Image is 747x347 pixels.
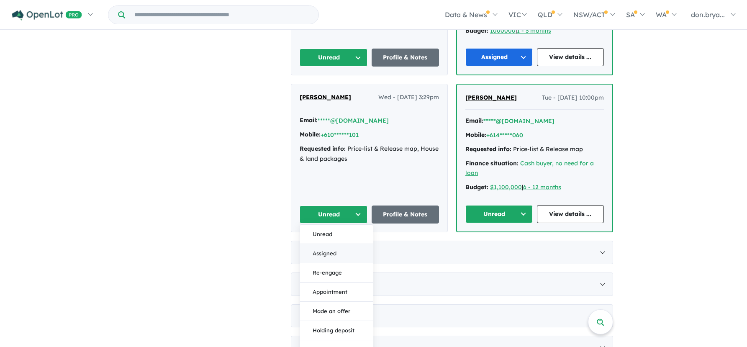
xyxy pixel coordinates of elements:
[465,27,488,34] strong: Budget:
[378,93,439,103] span: Wed - [DATE] 3:29pm
[300,93,351,103] a: [PERSON_NAME]
[372,206,439,224] a: Profile & Notes
[465,144,604,154] div: Price-list & Release map
[542,93,604,103] span: Tue - [DATE] 10:00pm
[127,6,317,24] input: Try estate name, suburb, builder or developer
[300,116,318,124] strong: Email:
[465,93,517,103] a: [PERSON_NAME]
[291,241,613,264] div: [DATE]
[300,49,367,67] button: Unread
[465,182,604,193] div: |
[372,49,439,67] a: Profile & Notes
[300,263,373,283] button: Re-engage
[300,244,373,263] button: Assigned
[300,93,351,101] span: [PERSON_NAME]
[490,183,522,191] a: $1,100,000
[537,205,604,223] a: View details ...
[465,94,517,101] span: [PERSON_NAME]
[465,26,604,36] div: |
[465,145,511,153] strong: Requested info:
[465,48,533,66] button: Assigned
[465,183,488,191] strong: Budget:
[537,48,604,66] a: View details ...
[490,27,516,34] a: 1000000
[691,10,725,19] span: don.brya...
[300,144,439,164] div: Price-list & Release map, House & land packages
[465,159,594,177] a: Cash buyer, no need for a loan
[300,145,346,152] strong: Requested info:
[517,27,551,34] a: 1 - 3 months
[291,304,613,328] div: [DATE]
[300,206,367,224] button: Unread
[300,321,373,340] button: Holding deposit
[465,159,519,167] strong: Finance situation:
[465,205,533,223] button: Unread
[300,302,373,321] button: Made an offer
[12,10,82,21] img: Openlot PRO Logo White
[300,283,373,302] button: Appointment
[300,225,373,244] button: Unread
[291,272,613,296] div: [DATE]
[465,131,486,139] strong: Mobile:
[300,131,321,138] strong: Mobile:
[523,183,561,191] a: 6 - 12 months
[465,117,483,124] strong: Email:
